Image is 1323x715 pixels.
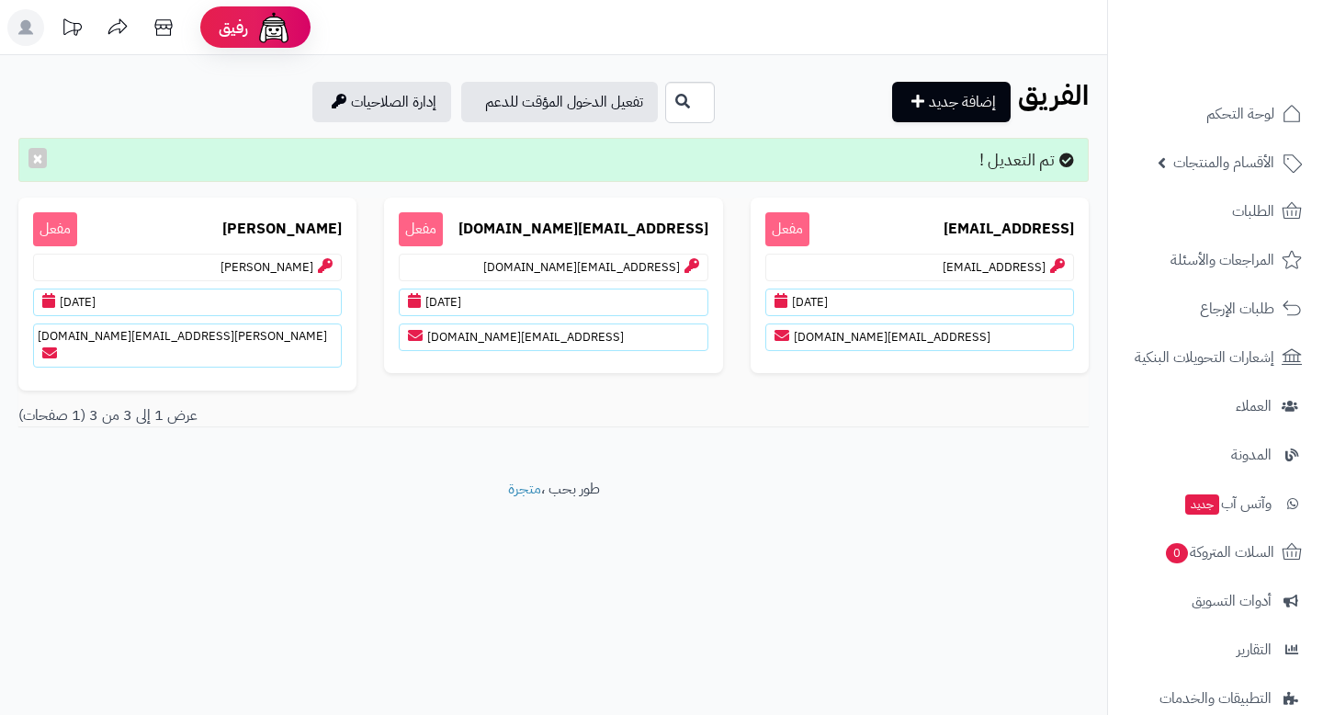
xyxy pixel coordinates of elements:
[508,478,541,500] a: متجرة
[458,219,708,240] b: [EMAIL_ADDRESS][DOMAIN_NAME]
[1119,433,1312,477] a: المدونة
[751,198,1089,374] a: [EMAIL_ADDRESS] مفعل[EMAIL_ADDRESS][DATE][EMAIL_ADDRESS][DOMAIN_NAME]
[765,289,1074,316] p: [DATE]
[461,82,658,122] a: تفعيل الدخول المؤقت للدعم
[312,82,451,122] a: إدارة الصلاحيات
[1135,345,1274,370] span: إشعارات التحويلات البنكية
[33,289,342,316] p: [DATE]
[1018,74,1089,116] b: الفريق
[222,219,342,240] b: [PERSON_NAME]
[18,198,356,391] a: [PERSON_NAME] مفعل[PERSON_NAME][DATE][PERSON_NAME][EMAIL_ADDRESS][DOMAIN_NAME]
[1159,686,1272,711] span: التطبيقات والخدمات
[1119,579,1312,623] a: أدوات التسويق
[765,323,1074,351] p: [EMAIL_ADDRESS][DOMAIN_NAME]
[399,212,443,246] span: مفعل
[28,148,47,168] button: ×
[892,82,1011,122] a: إضافة جديد
[1165,542,1189,564] span: 0
[399,254,707,281] p: [EMAIL_ADDRESS][DOMAIN_NAME]
[5,405,554,426] div: عرض 1 إلى 3 من 3 (1 صفحات)
[1236,393,1272,419] span: العملاء
[1119,238,1312,282] a: المراجعات والأسئلة
[1200,296,1274,322] span: طلبات الإرجاع
[399,289,707,316] p: [DATE]
[1231,442,1272,468] span: المدونة
[1119,628,1312,672] a: التقارير
[18,138,1089,182] div: تم التعديل !
[1119,287,1312,331] a: طلبات الإرجاع
[1119,530,1312,574] a: السلات المتروكة0
[765,212,809,246] span: مفعل
[1198,17,1306,55] img: logo-2.png
[255,9,292,46] img: ai-face.png
[1119,92,1312,136] a: لوحة التحكم
[1183,491,1272,516] span: وآتس آب
[384,198,722,374] a: [EMAIL_ADDRESS][DOMAIN_NAME] مفعل[EMAIL_ADDRESS][DOMAIN_NAME][DATE][EMAIL_ADDRESS][DOMAIN_NAME]
[1232,199,1274,224] span: الطلبات
[1119,384,1312,428] a: العملاء
[1185,494,1219,515] span: جديد
[49,9,95,51] a: تحديثات المنصة
[1192,588,1272,614] span: أدوات التسويق
[1173,150,1274,176] span: الأقسام والمنتجات
[1119,189,1312,233] a: الطلبات
[1206,101,1274,127] span: لوحة التحكم
[944,219,1074,240] b: [EMAIL_ADDRESS]
[33,212,77,246] span: مفعل
[765,254,1074,281] p: [EMAIL_ADDRESS]
[399,323,707,351] p: [EMAIL_ADDRESS][DOMAIN_NAME]
[1119,482,1312,526] a: وآتس آبجديد
[1119,335,1312,380] a: إشعارات التحويلات البنكية
[33,323,342,368] p: [PERSON_NAME][EMAIL_ADDRESS][DOMAIN_NAME]
[1164,539,1274,565] span: السلات المتروكة
[33,254,342,281] p: [PERSON_NAME]
[1237,637,1272,663] span: التقارير
[219,17,248,39] span: رفيق
[1170,247,1274,273] span: المراجعات والأسئلة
